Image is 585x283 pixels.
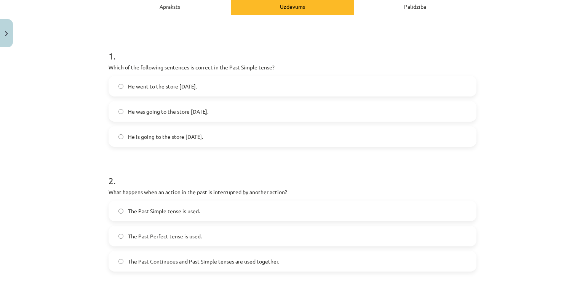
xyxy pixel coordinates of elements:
span: He is going to the store [DATE]. [128,133,203,141]
input: He was going to the store [DATE]. [118,109,123,114]
img: icon-close-lesson-0947bae3869378f0d4975bcd49f059093ad1ed9edebbc8119c70593378902aed.svg [5,31,8,36]
input: The Past Perfect tense is used. [118,234,123,239]
span: He was going to the store [DATE]. [128,108,208,116]
h1: 1 . [109,37,476,61]
span: The Past Perfect tense is used. [128,232,202,240]
input: He went to the store [DATE]. [118,84,123,89]
span: He went to the store [DATE]. [128,82,197,90]
input: The Past Continuous and Past Simple tenses are used together. [118,259,123,264]
input: He is going to the store [DATE]. [118,134,123,139]
span: The Past Simple tense is used. [128,207,200,215]
input: The Past Simple tense is used. [118,209,123,214]
span: The Past Continuous and Past Simple tenses are used together. [128,257,279,265]
p: What happens when an action in the past is interrupted by another action? [109,188,476,196]
p: Which of the following sentences is correct in the Past Simple tense? [109,63,476,71]
h1: 2 . [109,162,476,186]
